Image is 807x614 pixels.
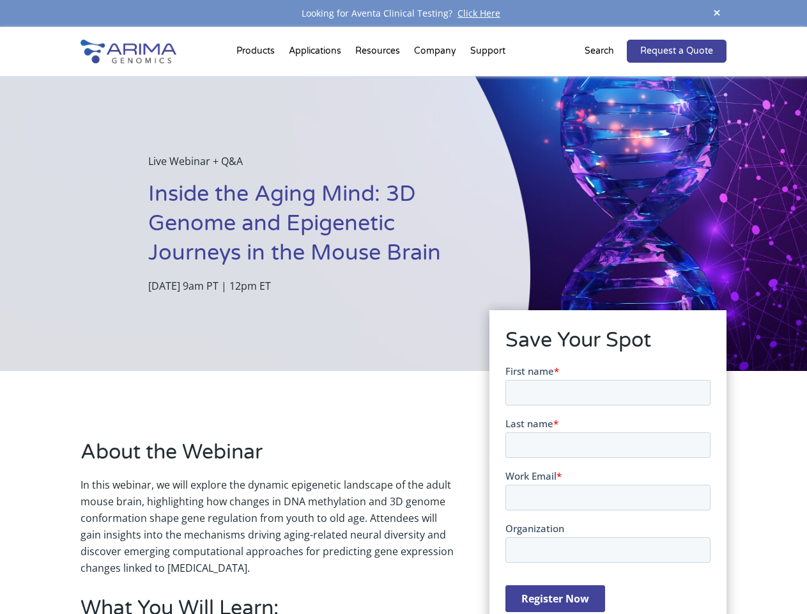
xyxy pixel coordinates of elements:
[148,180,466,278] h1: Inside the Aging Mind: 3D Genome and Epigenetic Journeys in the Mouse Brain
[148,153,466,180] p: Live Webinar + Q&A
[505,326,711,365] h2: Save Your Spot
[627,40,726,63] a: Request a Quote
[81,5,726,22] div: Looking for Aventa Clinical Testing?
[585,43,614,59] p: Search
[452,7,505,19] a: Click Here
[81,438,454,476] h2: About the Webinar
[81,40,176,63] img: Arima-Genomics-logo
[148,278,466,294] p: [DATE] 9am PT | 12pm ET
[81,476,454,576] p: In this webinar, we will explore the dynamic epigenetic landscape of the adult mouse brain, highl...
